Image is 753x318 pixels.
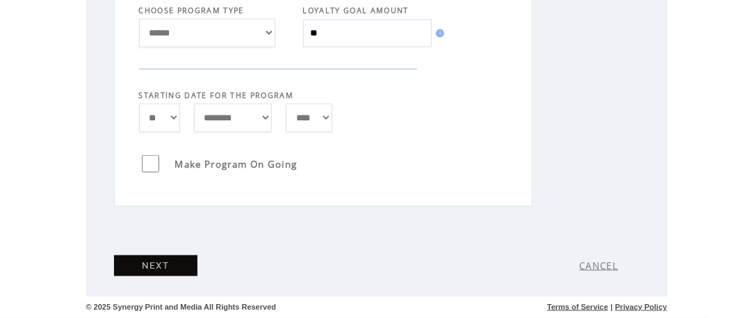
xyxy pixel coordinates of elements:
span: | [610,303,613,311]
span: STARTING DATE FOR THE PROGRAM [139,90,294,100]
span: © 2025 Synergy Print and Media All Rights Reserved [86,303,277,311]
img: help.gif [432,29,444,38]
span: CHOOSE PROGRAM TYPE [139,6,244,15]
span: Make Program On Going [175,158,298,170]
a: Privacy Policy [615,303,667,311]
a: Terms of Service [547,303,608,311]
span: LOYALTY GOAL AMOUNT [303,6,409,15]
a: NEXT [114,255,197,276]
a: CANCEL [580,260,619,272]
